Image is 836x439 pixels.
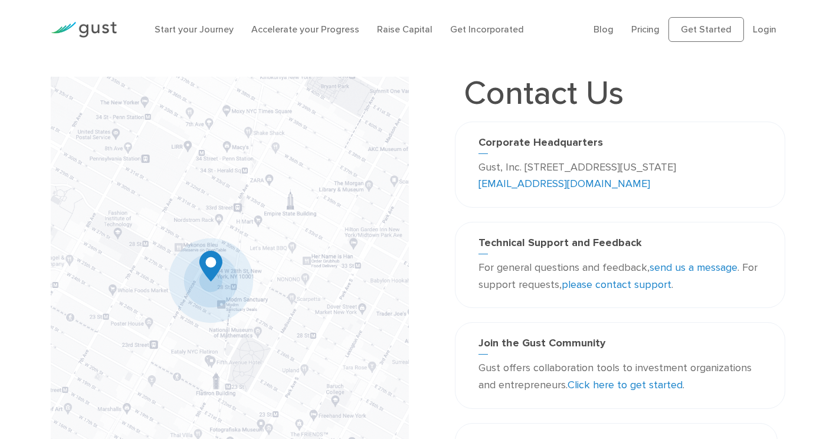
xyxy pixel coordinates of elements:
[562,279,671,291] a: please contact support
[478,237,762,254] h3: Technical Support and Feedback
[478,178,650,190] a: [EMAIL_ADDRESS][DOMAIN_NAME]
[251,24,359,35] a: Accelerate your Progress
[478,360,762,394] p: Gust offers collaboration tools to investment organizations and entrepreneurs. .
[377,24,432,35] a: Raise Capital
[753,24,776,35] a: Login
[51,22,117,38] img: Gust Logo
[631,24,660,35] a: Pricing
[478,136,762,154] h3: Corporate Headquarters
[568,379,683,391] a: Click here to get started
[478,260,762,294] p: For general questions and feedback, . For support requests, .
[450,24,524,35] a: Get Incorporated
[650,261,737,274] a: send us a message
[478,337,762,355] h3: Join the Gust Community
[478,159,762,194] p: Gust, Inc. [STREET_ADDRESS][US_STATE]
[594,24,614,35] a: Blog
[455,77,632,110] h1: Contact Us
[155,24,234,35] a: Start your Journey
[668,17,744,42] a: Get Started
